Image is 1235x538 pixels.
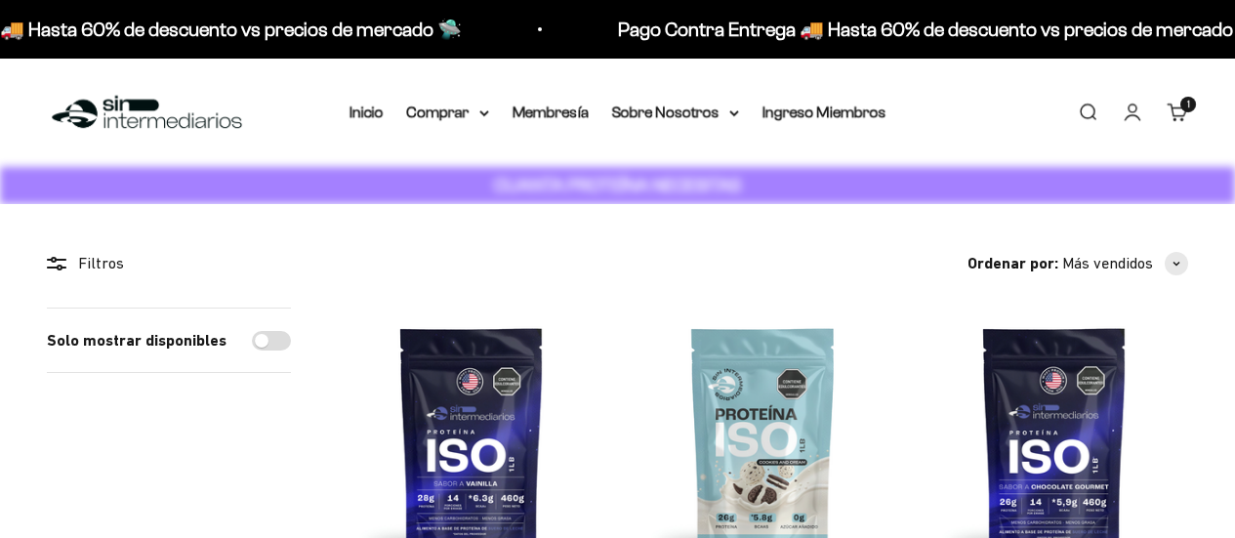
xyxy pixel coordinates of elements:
[350,103,384,120] a: Inicio
[47,251,291,276] div: Filtros
[513,103,589,120] a: Membresía
[1187,100,1190,109] span: 1
[762,103,886,120] a: Ingreso Miembros
[1062,251,1153,276] span: Más vendidos
[47,328,226,353] label: Solo mostrar disponibles
[494,175,741,195] strong: CUANTA PROTEÍNA NECESITAS
[612,100,739,125] summary: Sobre Nosotros
[407,100,489,125] summary: Comprar
[1062,251,1188,276] button: Más vendidos
[967,251,1058,276] span: Ordenar por:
